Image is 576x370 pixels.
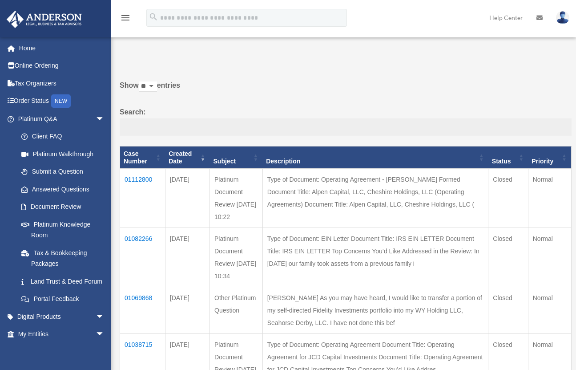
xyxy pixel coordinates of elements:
[12,145,113,163] a: Platinum Walkthrough
[528,146,571,169] th: Priority: activate to sort column ascending
[6,92,118,110] a: Order StatusNEW
[12,290,113,308] a: Portal Feedback
[6,308,118,325] a: Digital Productsarrow_drop_down
[12,163,113,181] a: Submit a Question
[120,79,572,101] label: Show entries
[165,228,209,287] td: [DATE]
[6,325,118,343] a: My Entitiesarrow_drop_down
[556,11,569,24] img: User Pic
[12,128,113,146] a: Client FAQ
[12,198,113,216] a: Document Review
[262,228,488,287] td: Type of Document: EIN Letter Document Title: IRS EIN LETTER Document Title: IRS EIN LETTER Top Co...
[262,287,488,334] td: [PERSON_NAME] As you may have heard, I would like to transfer a portion of my self-directed Fidel...
[488,287,528,334] td: Closed
[12,272,113,290] a: Land Trust & Deed Forum
[6,57,118,75] a: Online Ordering
[120,118,572,135] input: Search:
[120,106,572,135] label: Search:
[149,12,158,22] i: search
[488,228,528,287] td: Closed
[120,12,131,23] i: menu
[210,287,263,334] td: Other Platinum Question
[12,180,109,198] a: Answered Questions
[96,325,113,344] span: arrow_drop_down
[120,287,165,334] td: 01069868
[210,228,263,287] td: Platinum Document Review [DATE] 10:34
[120,228,165,287] td: 01082266
[6,110,113,128] a: Platinum Q&Aarrow_drop_down
[165,287,209,334] td: [DATE]
[210,146,263,169] th: Subject: activate to sort column ascending
[488,169,528,228] td: Closed
[528,287,571,334] td: Normal
[120,16,131,23] a: menu
[96,110,113,128] span: arrow_drop_down
[6,74,118,92] a: Tax Organizers
[528,228,571,287] td: Normal
[12,215,113,244] a: Platinum Knowledge Room
[6,39,118,57] a: Home
[210,169,263,228] td: Platinum Document Review [DATE] 10:22
[120,169,165,228] td: 01112800
[262,169,488,228] td: Type of Document: Operating Agreement - [PERSON_NAME] Formed Document Title: Alpen Capital, LLC, ...
[96,308,113,326] span: arrow_drop_down
[120,146,165,169] th: Case Number: activate to sort column ascending
[262,146,488,169] th: Description: activate to sort column ascending
[165,146,209,169] th: Created Date: activate to sort column ascending
[139,81,157,92] select: Showentries
[51,94,71,108] div: NEW
[165,169,209,228] td: [DATE]
[488,146,528,169] th: Status: activate to sort column ascending
[4,11,85,28] img: Anderson Advisors Platinum Portal
[12,244,113,272] a: Tax & Bookkeeping Packages
[528,169,571,228] td: Normal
